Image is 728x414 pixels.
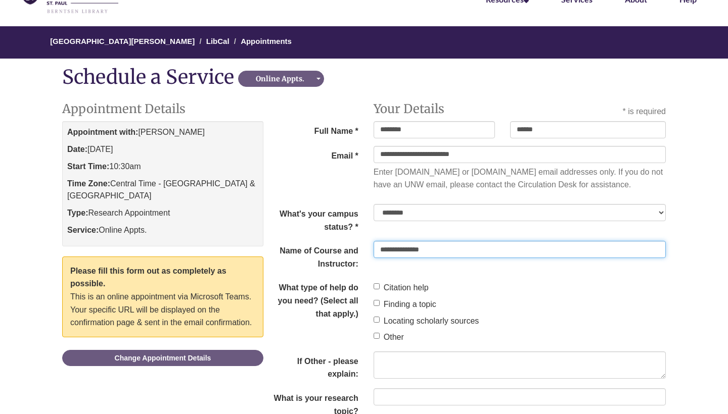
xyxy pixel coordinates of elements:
strong: Date: [67,145,87,153]
input: Citation help [374,283,380,289]
div: * is required [623,105,666,118]
label: If Other - please explain: [263,351,366,381]
p: Online Appts. [67,224,258,236]
h2: Your Details [374,102,495,116]
a: LibCal [206,37,230,45]
b: Please fill this form out as completely as possible. [70,267,226,288]
div: This is an online appointment via Microsoft Teams. Your specific URL will be displayed on the con... [62,256,263,337]
label: Locating scholarly sources [374,315,479,328]
div: Enter [DOMAIN_NAME] or [DOMAIN_NAME] email addresses only. If you do not have an UNW email, pleas... [374,166,666,191]
strong: Appointment with: [67,128,138,136]
label: Finding a topic [374,298,436,311]
nav: Breadcrumb [62,26,666,59]
label: Other [374,331,404,344]
strong: Type: [67,209,88,217]
a: Change Appointment Details [62,350,263,366]
input: Other [374,333,380,339]
div: Schedule a Service [62,66,238,87]
strong: Service: [67,226,99,234]
p: [PERSON_NAME] [67,126,258,138]
p: 10:30am [67,161,258,173]
p: [DATE] [67,143,258,156]
button: Online Appts. [238,71,324,87]
a: Appointments [241,37,292,45]
label: What's your campus status? * [263,204,366,233]
legend: What type of help do you need? (Select all that apply.) [263,278,366,320]
label: Name of Course and Instructor: [263,241,366,270]
span: Full Name * [263,121,366,138]
label: Citation help [374,281,429,294]
strong: Start Time: [67,162,109,171]
strong: Time Zone: [67,179,110,188]
h2: Appointment Details [62,102,263,116]
p: Research Appointment [67,207,258,219]
input: Locating scholarly sources [374,317,380,323]
div: Online Appts. [241,74,318,84]
a: [GEOGRAPHIC_DATA][PERSON_NAME] [50,37,195,45]
p: Central Time - [GEOGRAPHIC_DATA] & [GEOGRAPHIC_DATA] [67,178,258,202]
label: Email * [263,146,366,163]
input: Finding a topic [374,300,380,306]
